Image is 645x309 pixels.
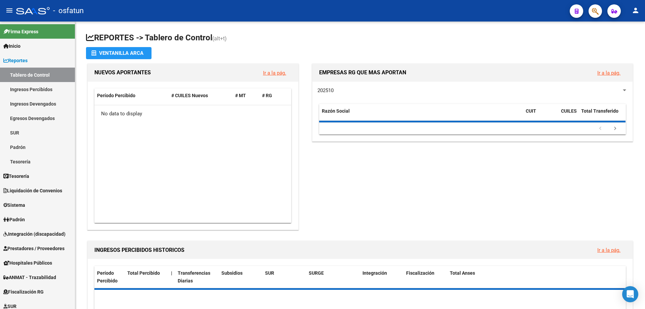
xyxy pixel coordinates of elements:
[622,286,638,302] div: Open Intercom Messenger
[592,244,626,256] button: Ir a la pág.
[97,93,135,98] span: Período Percibido
[259,88,286,103] datatable-header-cell: # RG
[609,125,621,132] a: go to next page
[127,270,160,276] span: Total Percibido
[265,270,274,276] span: SUR
[258,67,292,79] button: Ir a la pág.
[558,104,578,126] datatable-header-cell: CUILES
[578,104,626,126] datatable-header-cell: Total Transferido
[306,266,360,288] datatable-header-cell: SURGE
[3,57,28,64] span: Reportes
[632,6,640,14] mat-icon: person
[175,266,219,288] datatable-header-cell: Transferencias Diarias
[86,47,152,59] button: Ventanilla ARCA
[3,216,25,223] span: Padrón
[319,69,406,76] span: EMPRESAS RG QUE MAS APORTAN
[94,247,184,253] span: INGRESOS PERCIBIDOS HISTORICOS
[169,88,233,103] datatable-header-cell: # CUILES Nuevos
[581,108,618,114] span: Total Transferido
[91,47,146,59] div: Ventanilla ARCA
[403,266,447,288] datatable-header-cell: Fiscalización
[221,270,243,276] span: Subsidios
[362,270,387,276] span: Integración
[3,28,38,35] span: Firma Express
[232,88,259,103] datatable-header-cell: # MT
[561,108,577,114] span: CUILES
[3,288,44,296] span: Fiscalización RG
[526,108,536,114] span: CUIT
[212,35,227,42] span: (alt+t)
[3,187,62,194] span: Liquidación de Convenios
[319,104,523,126] datatable-header-cell: Razón Social
[94,69,151,76] span: NUEVOS APORTANTES
[263,70,286,76] a: Ir a la pág.
[171,270,172,276] span: |
[125,266,168,288] datatable-header-cell: Total Percibido
[178,270,210,283] span: Transferencias Diarias
[322,108,350,114] span: Razón Social
[450,270,475,276] span: Total Anses
[219,266,262,288] datatable-header-cell: Subsidios
[592,67,626,79] button: Ir a la pág.
[3,230,66,238] span: Integración (discapacidad)
[597,247,620,253] a: Ir a la pág.
[3,201,25,209] span: Sistema
[3,172,29,180] span: Tesorería
[262,93,272,98] span: # RG
[94,88,169,103] datatable-header-cell: Período Percibido
[597,70,620,76] a: Ir a la pág.
[317,87,334,93] span: 202510
[594,125,607,132] a: go to previous page
[447,266,620,288] datatable-header-cell: Total Anses
[309,270,324,276] span: SURGE
[94,266,125,288] datatable-header-cell: Período Percibido
[53,3,84,18] span: - osfatun
[3,274,56,281] span: ANMAT - Trazabilidad
[86,32,634,44] h1: REPORTES -> Tablero de Control
[360,266,403,288] datatable-header-cell: Integración
[262,266,306,288] datatable-header-cell: SUR
[523,104,558,126] datatable-header-cell: CUIT
[3,259,52,267] span: Hospitales Públicos
[3,245,64,252] span: Prestadores / Proveedores
[94,105,291,122] div: No data to display
[5,6,13,14] mat-icon: menu
[235,93,246,98] span: # MT
[171,93,208,98] span: # CUILES Nuevos
[3,42,20,50] span: Inicio
[406,270,434,276] span: Fiscalización
[97,270,118,283] span: Período Percibido
[168,266,175,288] datatable-header-cell: |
